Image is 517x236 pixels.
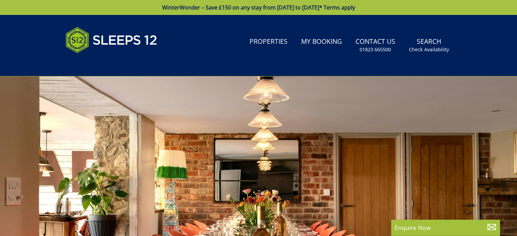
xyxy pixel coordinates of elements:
[247,34,290,50] a: Properties
[409,46,449,53] small: Check Availability
[66,23,157,57] img: Sleeps 12
[406,34,452,56] a: SearchCheck Availability
[62,61,134,67] iframe: Customer reviews powered by Trustpilot
[395,223,497,232] p: Enquire Now
[360,46,391,53] small: 01823 665500
[298,34,345,50] a: My Booking
[353,34,398,56] a: Contact Us01823 665500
